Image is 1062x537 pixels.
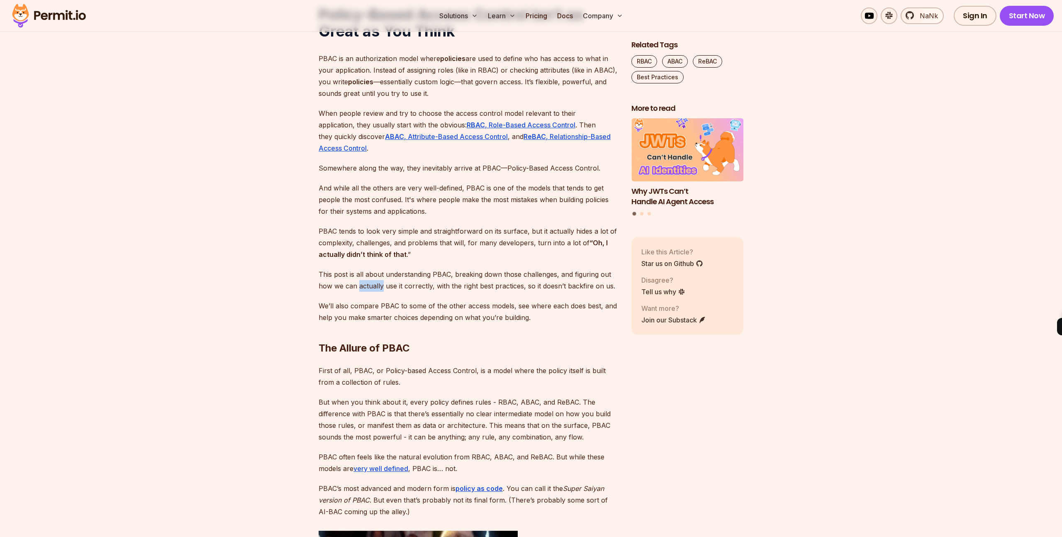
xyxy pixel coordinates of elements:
[8,2,90,30] img: Permit logo
[467,121,575,129] a: RBAC, Role-Based Access Control
[640,212,643,216] button: Go to slide 2
[631,119,743,182] img: Why JWTs Can’t Handle AI Agent Access
[319,182,618,217] p: And while all the others are very well-defined, PBAC is one of the models that tends to get peopl...
[485,7,519,24] button: Learn
[580,7,626,24] button: Company
[385,132,508,141] a: ABAC, Attribute-Based Access Control
[524,132,546,141] strong: ReBAC
[319,132,611,152] a: ReBAC, Relationship-Based Access Control
[641,303,706,313] p: Want more?
[693,55,722,68] a: ReBAC
[641,287,685,297] a: Tell us why
[641,259,703,268] a: Star us on Github
[554,7,576,24] a: Docs
[319,162,618,174] p: Somewhere along the way, they inevitably arrive at PBAC—Policy-Based Access Control.
[631,119,743,217] div: Posts
[631,71,684,83] a: Best Practices
[319,300,618,323] p: We’ll also compare PBAC to some of the other access models, see where each does best, and help yo...
[319,268,618,292] p: This post is all about understanding PBAC, breaking down those challenges, and figuring out how w...
[901,7,944,24] a: NaNk
[319,308,618,355] h2: The Allure of PBAC
[319,451,618,474] p: PBAC often feels like the natural evolution from RBAC, ABAC, and ReBAC. But while these models ar...
[915,11,938,21] span: NaNk
[954,6,996,26] a: Sign In
[319,484,604,504] em: Super Saiyan version of PBAC
[319,225,618,260] p: PBAC tends to look very simple and straightforward on its surface, but it actually hides a lot of...
[631,186,743,207] h3: Why JWTs Can’t Handle AI Agent Access
[641,247,703,257] p: Like this Article?
[436,7,481,24] button: Solutions
[641,315,706,325] a: Join our Substack
[319,53,618,99] p: PBAC is an authorization model where are used to define who has access to what in your applicatio...
[648,212,651,216] button: Go to slide 3
[319,239,608,259] strong: “Oh, I actually didn’t think of that
[455,484,503,493] a: policy as code
[631,103,743,114] h2: More to read
[319,6,618,39] h1: Policy-Based Access Control Isn’t as Great as You Think
[631,40,743,50] h2: Related Tags
[633,212,636,216] button: Go to slide 1
[631,119,743,207] a: Why JWTs Can’t Handle AI Agent AccessWhy JWTs Can’t Handle AI Agent Access
[319,396,618,443] p: But when you think about it, every policy defines rules - RBAC, ABAC, and ReBAC. The difference w...
[319,107,618,154] p: When people review and try to choose the access control model relevant to their application, they...
[641,275,685,285] p: Disagree?
[385,132,404,141] strong: ABAC
[440,54,465,63] strong: policies
[631,55,657,68] a: RBAC
[467,121,485,129] strong: RBAC
[348,78,373,86] strong: policies
[319,483,618,517] p: PBAC’s most advanced and modern form is . You can call it the . But even that’s probably not its ...
[662,55,688,68] a: ABAC
[319,365,618,388] p: First of all, PBAC, or Policy-based Access Control, is a model where the policy itself is built f...
[353,464,408,473] a: very well defined
[1000,6,1054,26] a: Start Now
[522,7,550,24] a: Pricing
[631,119,743,207] li: 1 of 3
